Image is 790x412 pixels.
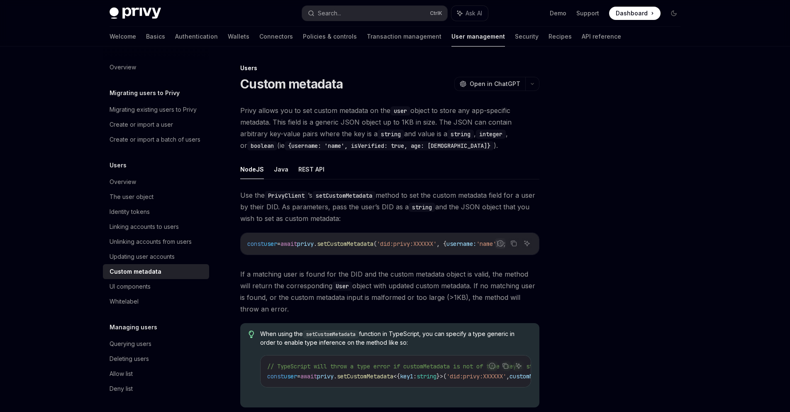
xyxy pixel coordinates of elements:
span: Open in ChatGPT [470,80,520,88]
span: privy [317,373,334,380]
code: boolean [247,141,277,150]
button: Report incorrect code [487,360,497,371]
code: string [409,203,435,212]
a: The user object [103,189,209,204]
span: setCustomMetadata [317,240,373,248]
div: Updating user accounts [110,252,175,262]
span: key1 [400,373,413,380]
code: {username: 'name', isVerified: true, age: [DEMOGRAPHIC_DATA]} [285,141,494,150]
div: Users [240,64,539,72]
a: Overview [103,60,209,75]
a: API reference [582,27,621,47]
span: When using the function in TypeScript, you can specify a type generic in order to enable type inf... [260,330,531,347]
span: string [417,373,436,380]
span: }>( [436,373,446,380]
span: 'did:privy:XXXXXX' [446,373,506,380]
span: await [280,240,297,248]
span: Dashboard [616,9,648,17]
div: Custom metadata [110,267,161,277]
div: Create or import a user [110,120,173,130]
div: Overview [110,177,136,187]
div: Linking accounts to users [110,222,179,232]
span: privy [297,240,314,248]
a: User management [451,27,505,47]
code: integer [476,130,506,139]
a: Wallets [228,27,249,47]
span: user [284,373,297,380]
span: Privy allows you to set custom metadata on the object to store any app-specific metadata. This fi... [240,105,539,151]
span: = [297,373,300,380]
span: Use the ’s method to set the custom metadata field for a user by their DID. As parameters, pass t... [240,189,539,224]
div: Deny list [110,384,133,394]
span: . [314,240,317,248]
span: setCustomMetadata [337,373,393,380]
span: . [334,373,337,380]
code: string [378,130,404,139]
div: Migrating existing users to Privy [110,105,197,115]
span: await [300,373,317,380]
div: Overview [110,62,136,72]
div: Create or import a batch of users [110,135,200,145]
span: username: [446,240,476,248]
a: Deny list [103,381,209,396]
a: Security [515,27,539,47]
h5: Users [110,160,127,170]
div: Deleting users [110,354,149,364]
h1: Custom metadata [240,76,343,91]
button: Search...CtrlK [302,6,447,21]
img: dark logo [110,7,161,19]
a: Unlinking accounts from users [103,234,209,249]
div: The user object [110,192,154,202]
button: Report incorrect code [495,238,506,249]
button: Open in ChatGPT [454,77,525,91]
span: 'did:privy:XXXXXX' [377,240,436,248]
button: Copy the contents from the code block [508,238,519,249]
a: Querying users [103,336,209,351]
a: Demo [550,9,566,17]
a: Allow list [103,366,209,381]
div: Querying users [110,339,151,349]
a: Migrating existing users to Privy [103,102,209,117]
a: Basics [146,27,165,47]
code: PrivyClient [265,191,308,200]
a: Support [576,9,599,17]
h5: Managing users [110,322,157,332]
a: Whitelabel [103,294,209,309]
a: Connectors [259,27,293,47]
div: Identity tokens [110,207,150,217]
a: Welcome [110,27,136,47]
div: Allow list [110,369,133,379]
div: Unlinking accounts from users [110,237,192,247]
span: customMetadata [510,373,556,380]
span: = [277,240,280,248]
code: setCustomMetadata [303,330,359,338]
a: Custom metadata [103,264,209,279]
span: , [506,373,510,380]
a: Create or import a user [103,117,209,132]
a: Linking accounts to users [103,219,209,234]
span: If a matching user is found for the DID and the custom metadata object is valid, the method will ... [240,268,539,315]
svg: Tip [249,331,254,338]
a: Deleting users [103,351,209,366]
span: Ask AI [466,9,482,17]
div: UI components [110,282,151,292]
button: NodeJS [240,159,264,179]
span: const [247,240,264,248]
span: const [267,373,284,380]
span: Ctrl K [430,10,442,17]
a: Recipes [549,27,572,47]
a: Updating user accounts [103,249,209,264]
button: Copy the contents from the code block [500,360,511,371]
a: Policies & controls [303,27,357,47]
div: Search... [318,8,341,18]
span: <{ [393,373,400,380]
h5: Migrating users to Privy [110,88,180,98]
a: Identity tokens [103,204,209,219]
span: // TypeScript will throw a type error if customMetadata is not of type {key1: string} [267,363,549,370]
span: user [264,240,277,248]
a: UI components [103,279,209,294]
span: : [413,373,417,380]
button: REST API [298,159,324,179]
a: Authentication [175,27,218,47]
div: Whitelabel [110,297,139,307]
